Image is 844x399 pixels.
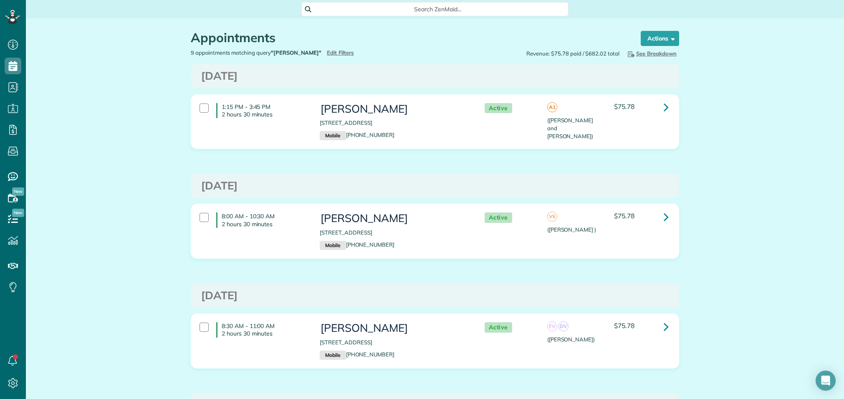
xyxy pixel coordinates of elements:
span: $75.78 [614,212,634,220]
span: $75.78 [614,102,634,111]
span: See Breakdown [626,50,677,57]
span: ([PERSON_NAME] ) [547,226,596,233]
a: Mobile[PHONE_NUMBER] [320,241,394,248]
span: VE [547,212,557,222]
h4: 1:15 PM - 3:45 PM [216,103,307,118]
span: ([PERSON_NAME]) [547,336,595,343]
a: Mobile[PHONE_NUMBER] [320,351,394,358]
h1: Appointments [191,31,625,45]
p: 2 hours 30 minutes [222,111,307,118]
small: Mobile [320,131,346,140]
p: [STREET_ADDRESS] [320,338,467,346]
span: Active [485,103,512,114]
h3: [PERSON_NAME] [320,322,467,334]
span: New [12,209,24,217]
p: 2 hours 30 minutes [222,330,307,337]
span: A1 [547,102,557,112]
small: Mobile [320,241,346,250]
small: Mobile [320,351,346,360]
span: $75.78 [614,321,634,330]
span: New [12,187,24,196]
a: Edit Filters [327,49,354,56]
div: 9 appointments matching query [184,49,435,57]
h4: 8:30 AM - 11:00 AM [216,322,307,337]
span: Active [485,212,512,223]
div: Open Intercom Messenger [816,371,836,391]
h3: [PERSON_NAME] [320,212,467,225]
button: Actions [641,31,679,46]
h3: [DATE] [201,290,669,302]
span: Revenue: $75.78 paid / $682.02 total [526,50,619,58]
h4: 8:00 AM - 10:30 AM [216,212,307,227]
span: ([PERSON_NAME] and [PERSON_NAME]) [547,117,593,139]
p: [STREET_ADDRESS] [320,119,467,127]
span: FV [547,321,557,331]
a: Mobile[PHONE_NUMBER] [320,131,394,138]
p: 2 hours 30 minutes [222,220,307,228]
strong: "[PERSON_NAME]" [271,49,321,56]
h3: [PERSON_NAME] [320,103,467,115]
h3: [DATE] [201,180,669,192]
h3: [DATE] [201,70,669,82]
p: [STREET_ADDRESS] [320,229,467,237]
button: See Breakdown [624,49,679,58]
span: DV [558,321,569,331]
span: Active [485,322,512,333]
